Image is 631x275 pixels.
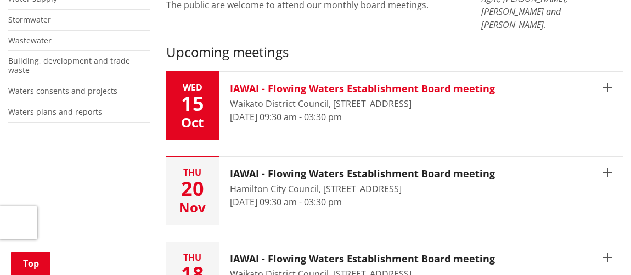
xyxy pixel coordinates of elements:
[581,229,620,268] iframe: Messenger Launcher
[166,116,219,129] div: Oct
[8,106,102,117] a: Waters plans and reports
[166,253,219,262] div: Thu
[11,252,50,275] a: Top
[166,83,219,92] div: Wed
[166,94,219,114] div: 15
[166,201,219,214] div: Nov
[166,179,219,199] div: 20
[230,83,495,95] h3: IAWAI - Flowing Waters Establishment Board meeting
[230,97,495,110] div: Waikato District Council, [STREET_ADDRESS]
[8,35,52,46] a: Wastewater
[230,253,495,265] h3: IAWAI - Flowing Waters Establishment Board meeting
[8,86,117,96] a: Waters consents and projects
[166,157,623,225] button: Thu 20 Nov IAWAI - Flowing Waters Establishment Board meeting Hamilton City Council, [STREET_ADDR...
[230,111,342,123] time: [DATE] 09:30 am - 03:30 pm
[166,72,623,140] button: Wed 15 Oct IAWAI - Flowing Waters Establishment Board meeting Waikato District Council, [STREET_A...
[230,168,495,180] h3: IAWAI - Flowing Waters Establishment Board meeting
[8,14,51,25] a: Stormwater
[166,168,219,177] div: Thu
[166,44,623,60] h3: Upcoming meetings
[230,196,342,208] time: [DATE] 09:30 am - 03:30 pm
[8,55,130,75] a: Building, development and trade waste
[230,182,495,195] div: Hamilton City Council, [STREET_ADDRESS]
